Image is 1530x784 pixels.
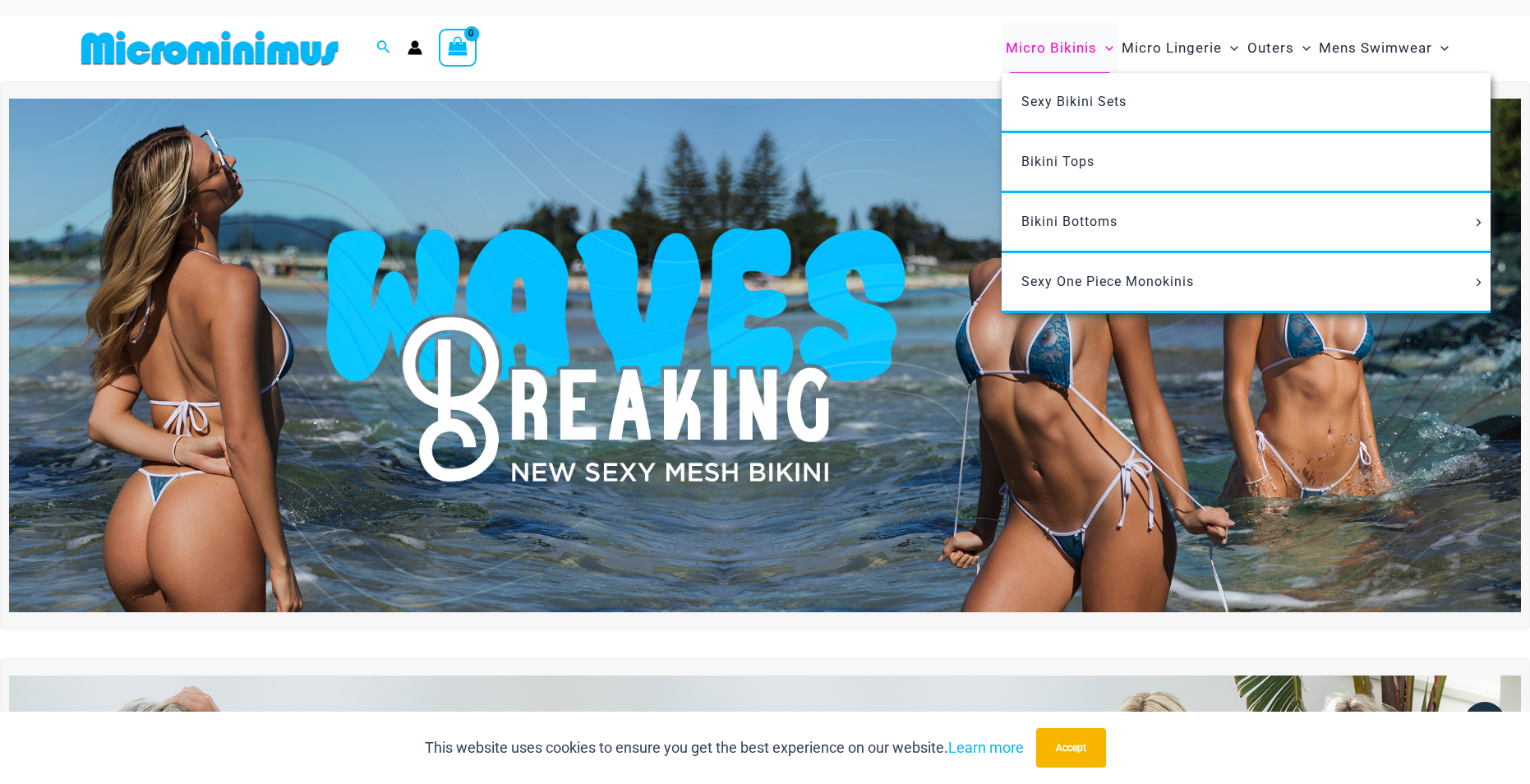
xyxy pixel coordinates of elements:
[1002,23,1118,73] a: Micro BikinisMenu ToggleMenu Toggle
[1021,274,1194,289] span: Sexy One Piece Monokinis
[1319,27,1432,69] span: Mens Swimwear
[1222,27,1238,69] span: Menu Toggle
[1036,728,1106,768] button: Accept
[9,99,1521,612] img: Waves Breaking Ocean Bikini Pack
[1294,27,1311,69] span: Menu Toggle
[1470,219,1488,227] span: Menu Toggle
[1002,133,1491,193] a: Bikini Tops
[439,29,477,67] a: View Shopping Cart, empty
[425,736,1024,760] p: This website uses cookies to ensure you get the best experience on our website.
[376,38,391,58] a: Search icon link
[1470,279,1488,287] span: Menu Toggle
[1002,73,1491,133] a: Sexy Bikini Sets
[1247,27,1294,69] span: Outers
[1432,27,1449,69] span: Menu Toggle
[999,21,1455,76] nav: Site Navigation
[1021,214,1118,229] span: Bikini Bottoms
[1315,23,1453,73] a: Mens SwimwearMenu ToggleMenu Toggle
[1021,94,1127,109] span: Sexy Bikini Sets
[1243,23,1315,73] a: OutersMenu ToggleMenu Toggle
[1122,27,1222,69] span: Micro Lingerie
[75,30,345,67] img: MM SHOP LOGO FLAT
[1097,27,1113,69] span: Menu Toggle
[408,40,422,55] a: Account icon link
[1021,154,1095,169] span: Bikini Tops
[1002,193,1491,253] a: Bikini BottomsMenu ToggleMenu Toggle
[1006,27,1097,69] span: Micro Bikinis
[1118,23,1242,73] a: Micro LingerieMenu ToggleMenu Toggle
[1002,253,1491,313] a: Sexy One Piece MonokinisMenu ToggleMenu Toggle
[948,739,1024,756] a: Learn more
